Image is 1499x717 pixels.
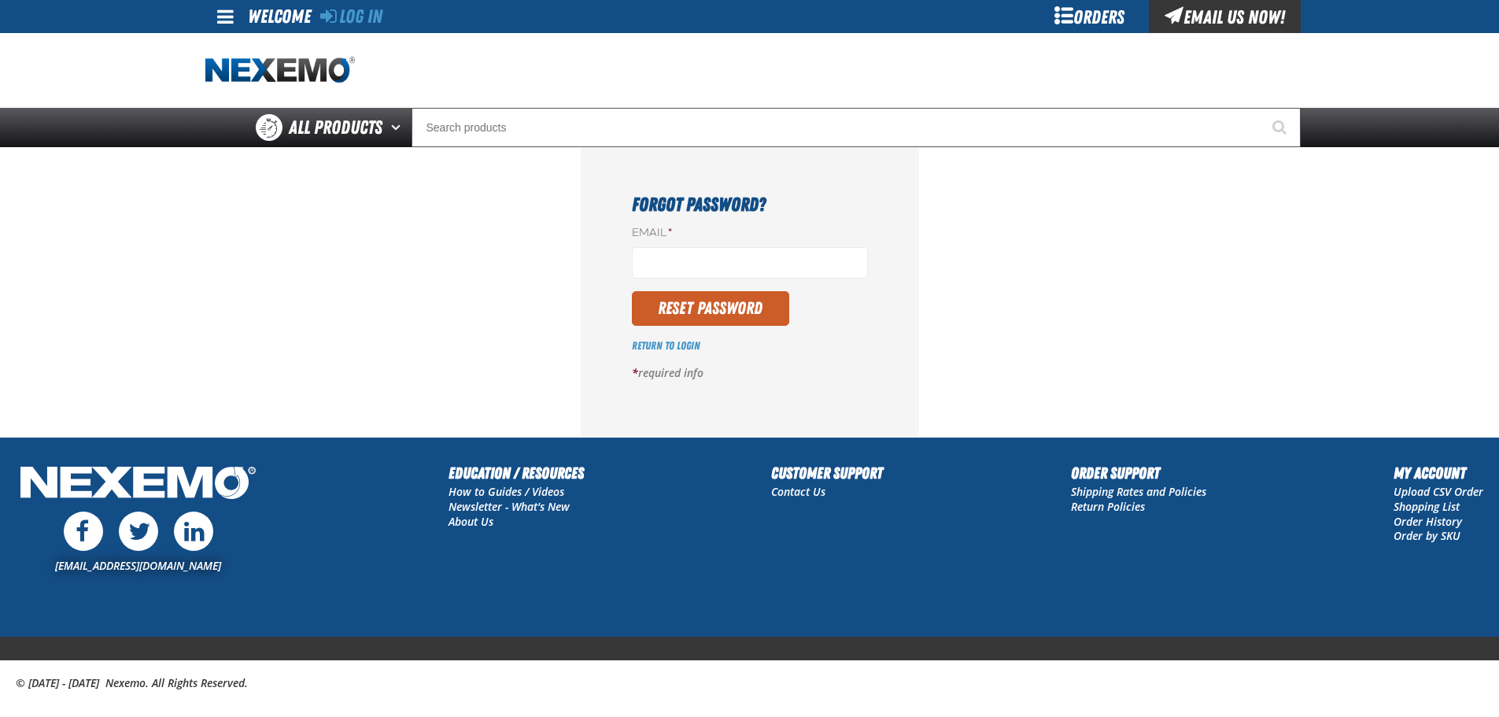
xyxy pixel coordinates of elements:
[449,484,564,499] a: How to Guides / Videos
[1071,499,1145,514] a: Return Policies
[449,514,493,529] a: About Us
[1394,499,1460,514] a: Shopping List
[320,6,382,28] a: Log In
[771,461,883,485] h2: Customer Support
[771,484,825,499] a: Contact Us
[449,499,570,514] a: Newsletter - What's New
[16,461,260,508] img: Nexemo Logo
[1071,484,1206,499] a: Shipping Rates and Policies
[1394,484,1483,499] a: Upload CSV Order
[632,226,868,241] label: Email
[205,57,355,84] img: Nexemo logo
[449,461,584,485] h2: Education / Resources
[1394,461,1483,485] h2: My Account
[1261,108,1301,147] button: Start Searching
[1071,461,1206,485] h2: Order Support
[289,113,382,142] span: All Products
[205,57,355,84] a: Home
[1394,528,1460,543] a: Order by SKU
[632,339,700,352] a: Return to Login
[632,291,789,326] button: Reset Password
[386,108,412,147] button: Open All Products pages
[1394,514,1462,529] a: Order History
[55,558,221,573] a: [EMAIL_ADDRESS][DOMAIN_NAME]
[632,190,868,219] h1: Forgot Password?
[632,366,868,381] p: required info
[412,108,1301,147] input: Search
